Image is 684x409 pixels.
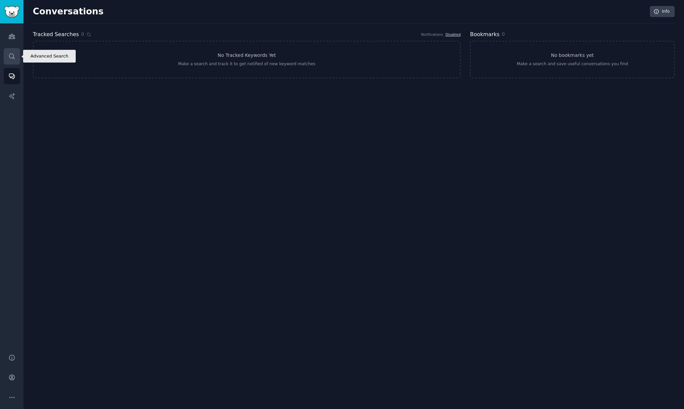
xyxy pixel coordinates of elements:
[33,41,461,78] a: No Tracked Keywords YetMake a search and track it to get notified of new keyword matches
[33,30,79,39] h2: Tracked Searches
[33,6,104,17] h2: Conversations
[470,30,499,39] h2: Bookmarks
[650,6,675,17] a: Info
[81,31,84,38] span: 0
[4,6,19,18] img: GummySearch logo
[517,61,628,67] div: Make a search and save useful conversations you find
[470,41,675,78] a: No bookmarks yetMake a search and save useful conversations you find
[446,32,461,36] a: Disabled
[178,61,316,67] div: Make a search and track it to get notified of new keyword matches
[218,52,276,59] h3: No Tracked Keywords Yet
[421,32,443,37] div: Notifications
[551,52,594,59] h3: No bookmarks yet
[502,31,505,37] span: 0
